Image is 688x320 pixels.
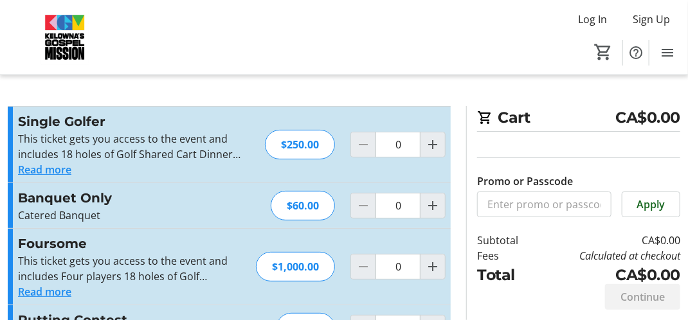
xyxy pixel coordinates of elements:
span: Apply [637,197,665,212]
h3: Banquet Only [18,188,255,208]
h3: Single Golfer [18,112,249,131]
img: Kelowna's Gospel Mission's Logo [8,5,122,69]
label: Promo or Passcode [477,173,573,189]
div: This ticket gets you access to the event and includes 18 holes of Golf Shared Cart Dinner Individ... [18,131,249,162]
input: Foursome Quantity [376,254,421,280]
td: CA$0.00 [536,263,680,286]
input: Enter promo or passcode [477,191,611,217]
div: This ticket gets you access to the event and includes Four players 18 holes of Golf [PERSON_NAME]... [18,253,240,284]
div: $250.00 [265,130,335,159]
div: Catered Banquet [18,208,255,223]
button: Read more [18,284,71,299]
input: Single Golfer Quantity [376,132,421,157]
td: Fees [477,248,536,263]
button: Read more [18,162,71,177]
h3: Foursome [18,234,240,253]
div: $1,000.00 [256,252,335,281]
td: Calculated at checkout [536,248,680,263]
button: Increment by one [421,132,445,157]
button: Apply [622,191,680,217]
button: Sign Up [622,9,680,30]
button: Increment by one [421,254,445,279]
div: $60.00 [271,191,335,220]
input: Banquet Only Quantity [376,193,421,218]
span: Log In [578,12,607,27]
button: Increment by one [421,193,445,218]
h2: Cart [477,106,680,132]
button: Help [623,40,649,66]
button: Log In [568,9,617,30]
td: Subtotal [477,233,536,248]
td: Total [477,263,536,286]
span: Sign Up [633,12,670,27]
td: CA$0.00 [536,233,680,248]
span: CA$0.00 [615,106,680,129]
button: Cart [592,40,615,64]
button: Menu [655,40,680,66]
